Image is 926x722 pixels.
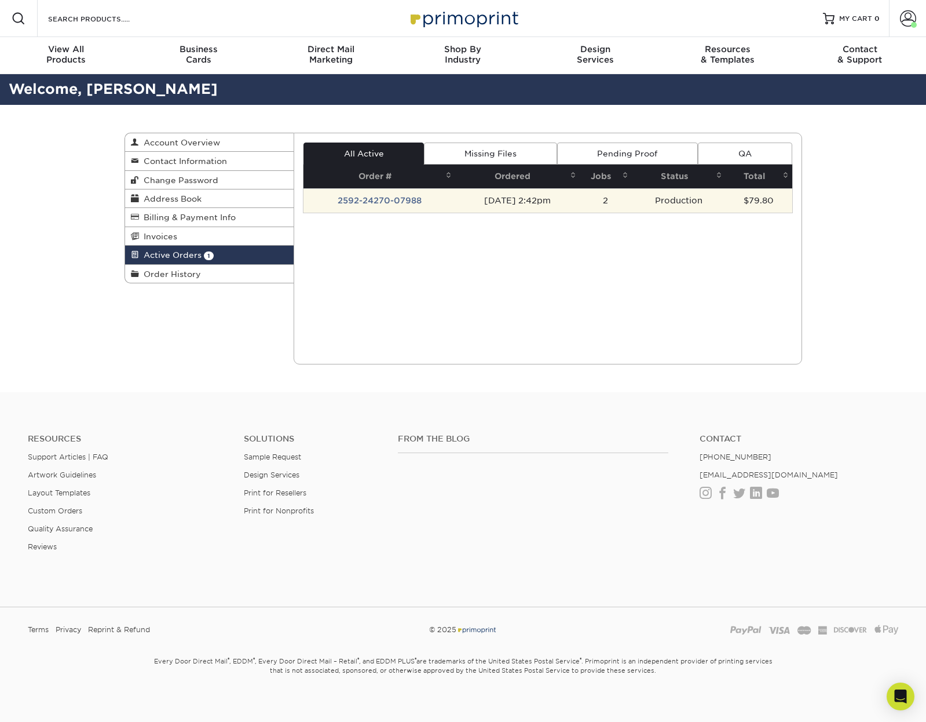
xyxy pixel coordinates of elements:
a: Artwork Guidelines [28,471,96,479]
a: Address Book [125,189,294,208]
span: Active Orders [139,250,202,260]
span: Business [132,44,264,54]
sup: ® [580,657,581,662]
a: Contact [700,434,898,444]
span: Resources [661,44,793,54]
a: Shop ByIndustry [397,37,529,74]
span: Address Book [139,194,202,203]
sup: ® [253,657,255,662]
a: Print for Nonprofits [244,506,314,515]
a: Support Articles | FAQ [28,453,108,461]
th: Jobs [580,165,632,188]
a: Reprint & Refund [88,621,150,639]
a: DesignServices [529,37,661,74]
a: Resources& Templates [661,37,793,74]
a: Direct MailMarketing [265,37,397,74]
a: Design Services [244,471,299,479]
div: Marketing [265,44,397,65]
td: Production [632,188,726,213]
a: [PHONE_NUMBER] [700,453,771,461]
a: Reviews [28,542,57,551]
span: Contact Information [139,156,227,166]
a: Invoices [125,227,294,246]
a: QA [698,143,792,165]
span: 1 [204,251,214,260]
th: Order # [303,165,455,188]
a: Custom Orders [28,506,82,515]
a: Billing & Payment Info [125,208,294,227]
sup: ® [357,657,359,662]
span: MY CART [839,14,872,24]
div: & Support [794,44,926,65]
h4: Resources [28,434,226,444]
div: © 2025 [315,621,611,639]
div: & Templates [661,44,793,65]
h4: From the Blog [398,434,669,444]
span: Invoices [139,232,177,241]
span: 0 [874,14,880,23]
a: Privacy [56,621,81,639]
span: Shop By [397,44,529,54]
td: $79.80 [726,188,792,213]
a: BusinessCards [132,37,264,74]
sup: ® [228,657,229,662]
th: Status [632,165,726,188]
a: Missing Files [424,143,557,165]
span: Contact [794,44,926,54]
th: Ordered [455,165,579,188]
img: Primoprint [405,6,521,31]
small: Every Door Direct Mail , EDDM , Every Door Direct Mail – Retail , and EDDM PLUS are trademarks of... [125,652,802,703]
a: Layout Templates [28,488,90,497]
div: Services [529,44,661,65]
span: Billing & Payment Info [139,213,236,222]
input: SEARCH PRODUCTS..... [47,12,160,25]
th: Total [726,165,792,188]
span: Order History [139,269,201,279]
span: Account Overview [139,138,220,147]
td: [DATE] 2:42pm [455,188,579,213]
img: Primoprint [456,625,497,634]
div: Cards [132,44,264,65]
a: Order History [125,265,294,283]
a: Print for Resellers [244,488,306,497]
a: Sample Request [244,453,301,461]
a: Change Password [125,171,294,189]
span: Design [529,44,661,54]
a: Quality Assurance [28,524,93,533]
td: 2592-24270-07988 [303,188,455,213]
a: Contact Information [125,152,294,170]
a: [EMAIL_ADDRESS][DOMAIN_NAME] [700,471,838,479]
span: Direct Mail [265,44,397,54]
a: Account Overview [125,133,294,152]
a: All Active [303,143,424,165]
a: Pending Proof [557,143,698,165]
iframe: Google Customer Reviews [3,687,98,718]
div: Industry [397,44,529,65]
div: Open Intercom Messenger [887,683,914,710]
td: 2 [580,188,632,213]
a: Terms [28,621,49,639]
span: Change Password [139,176,218,185]
sup: ® [415,657,416,662]
a: Active Orders 1 [125,246,294,264]
h4: Solutions [244,434,380,444]
a: Contact& Support [794,37,926,74]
